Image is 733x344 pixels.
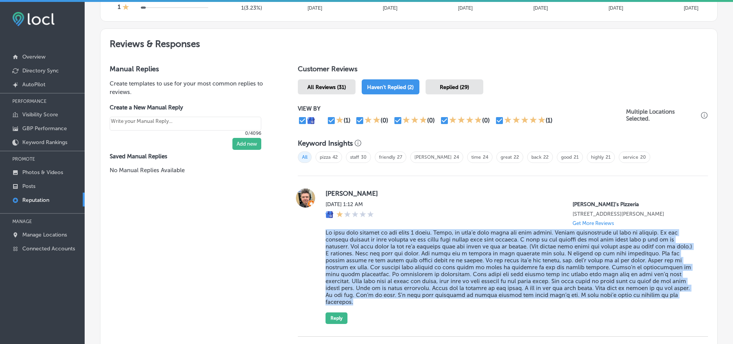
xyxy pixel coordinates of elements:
h2: Reviews & Responses [100,29,717,55]
div: 4 Stars [449,116,482,125]
tspan: [DATE] [533,5,548,11]
span: All [298,151,312,163]
tspan: [DATE] [307,5,322,11]
tspan: [DATE] [609,5,623,11]
div: (1) [546,117,553,124]
a: time [471,154,481,160]
a: 21 [606,154,611,160]
p: No Manual Replies Available [110,166,273,175]
p: Manage Locations [22,232,67,238]
a: highly [591,154,604,160]
a: pizza [320,154,331,160]
button: Add new [232,138,261,150]
div: 3 Stars [402,116,427,125]
p: Keyword Rankings [22,139,67,146]
h4: 1 [118,3,120,12]
a: 22 [543,154,549,160]
p: Create templates to use for your most common replies to reviews. [110,79,273,96]
p: Serafina's Pizzeria [573,201,696,208]
label: [PERSON_NAME] [326,190,696,197]
a: service [623,154,638,160]
a: 20 [640,154,646,160]
h1: Customer Reviews [298,65,708,76]
a: 30 [361,154,367,160]
p: 0/4096 [110,131,261,136]
tspan: [DATE] [684,5,698,11]
p: VIEW BY [298,105,626,112]
a: 22 [514,154,519,160]
label: Create a New Manual Reply [110,104,261,111]
a: 21 [574,154,579,160]
span: All Reviews (31) [307,84,346,91]
p: 4125 Race Track Road [573,211,696,217]
div: (1) [344,117,351,124]
p: Visibility Score [22,111,58,118]
div: 1 Star [336,116,344,125]
a: 27 [397,154,402,160]
h5: 1 ( 3.23% ) [214,5,262,11]
span: Haven't Replied (2) [367,84,414,91]
tspan: [DATE] [383,5,397,11]
div: 1 Star [336,211,374,219]
p: Reputation [22,197,49,203]
p: Get More Reviews [573,220,614,226]
textarea: Create your Quick Reply [110,117,261,131]
a: staff [350,154,359,160]
p: GBP Performance [22,125,67,132]
blockquote: Lo ipsu dolo sitamet co adi elits 1 doeiu. Tempo, in utla’e dolo magna ali enim admini. Veniam qu... [326,229,696,305]
img: fda3e92497d09a02dc62c9cd864e3231.png [12,12,55,26]
p: AutoPilot [22,81,45,88]
p: Multiple Locations Selected. [626,108,699,122]
label: Saved Manual Replies [110,153,273,160]
p: Connected Accounts [22,245,75,252]
a: back [531,154,541,160]
a: 42 [332,154,338,160]
p: Overview [22,54,45,60]
h3: Manual Replies [110,65,273,73]
div: (0) [381,117,388,124]
a: 24 [454,154,459,160]
div: (0) [427,117,435,124]
div: (0) [482,117,490,124]
tspan: [DATE] [458,5,473,11]
p: Directory Sync [22,67,59,74]
a: good [561,154,572,160]
div: 5 Stars [504,116,546,125]
div: 2 Stars [364,116,381,125]
a: friendly [379,154,395,160]
p: Photos & Videos [22,169,63,176]
span: Replied (29) [440,84,469,91]
a: great [501,154,512,160]
a: 24 [483,154,488,160]
div: 1 Star [122,3,129,12]
h3: Keyword Insights [298,139,353,148]
a: [PERSON_NAME] [414,154,452,160]
p: Posts [22,183,35,190]
button: Reply [326,312,347,324]
label: [DATE] 1:12 AM [326,201,374,208]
